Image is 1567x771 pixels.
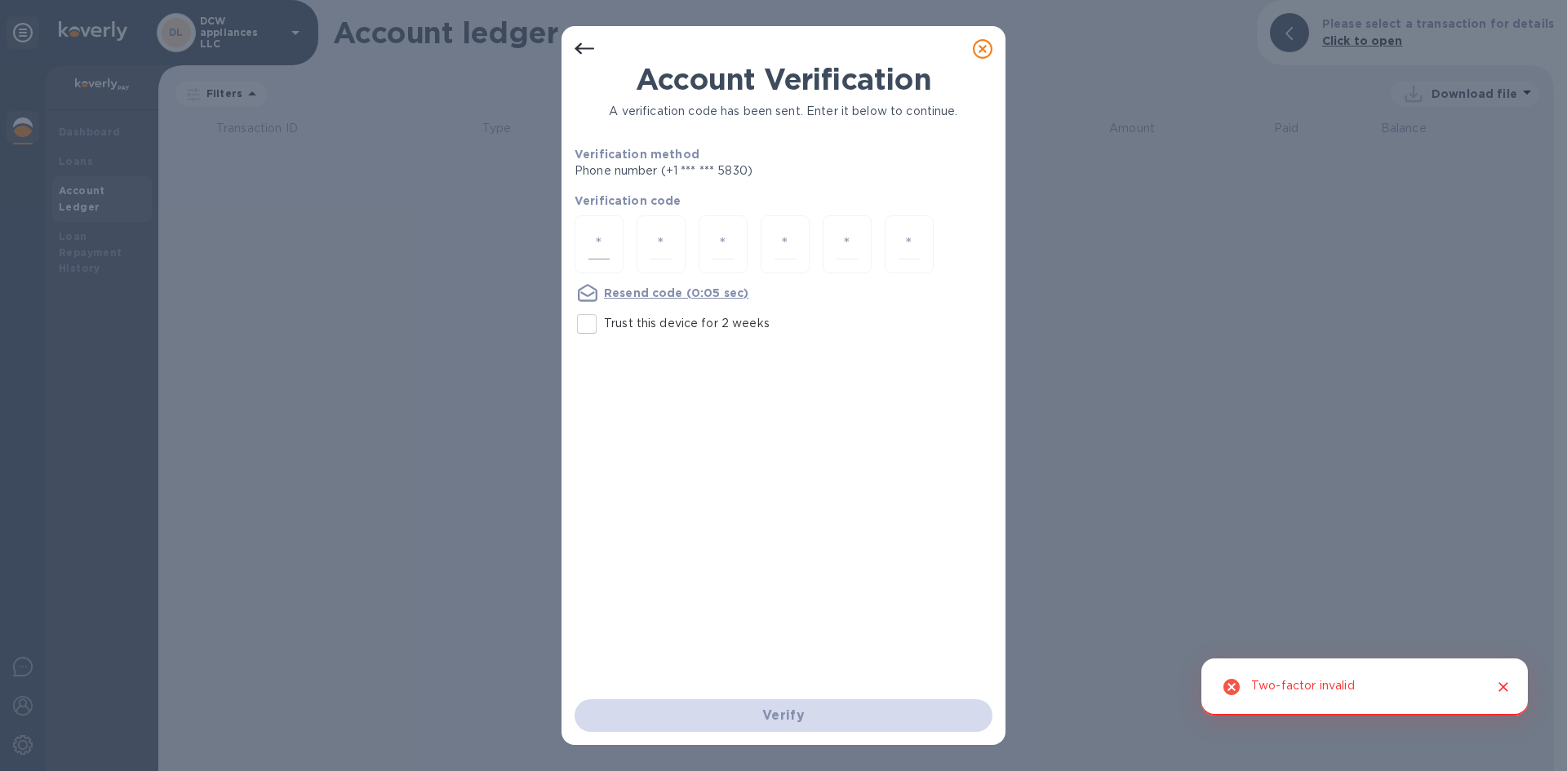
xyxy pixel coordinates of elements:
button: Close [1493,676,1514,698]
p: Trust this device for 2 weeks [604,315,770,332]
u: Resend code (0:05 sec) [604,286,748,299]
b: Verification method [575,148,699,161]
h1: Account Verification [575,62,992,96]
iframe: Chat Widget [1485,693,1567,771]
p: Verification code [575,193,992,209]
p: A verification code has been sent. Enter it below to continue. [575,103,992,120]
div: Two-factor invalid [1251,671,1355,702]
p: Phone number (+1 *** *** 5830) [575,162,877,179]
